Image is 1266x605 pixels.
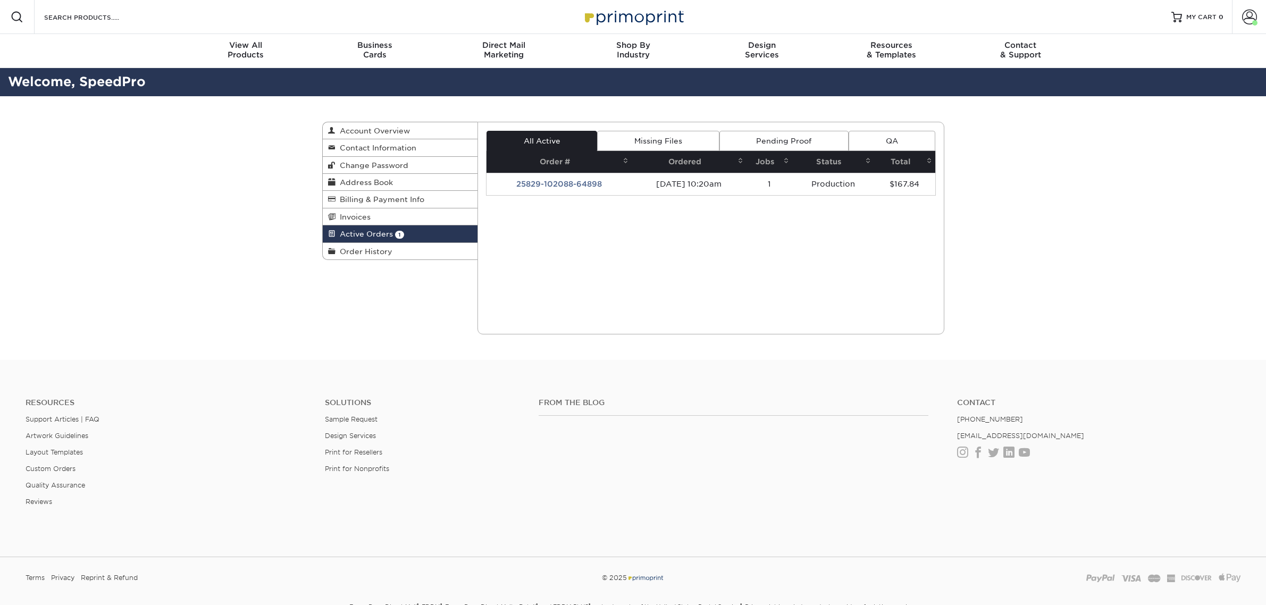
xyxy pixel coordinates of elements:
[957,415,1023,423] a: [PHONE_NUMBER]
[26,498,52,506] a: Reviews
[747,151,792,173] th: Jobs
[698,40,827,60] div: Services
[792,173,874,195] td: Production
[323,243,478,259] a: Order History
[336,144,416,152] span: Contact Information
[874,151,935,173] th: Total
[439,40,568,60] div: Marketing
[323,191,478,208] a: Billing & Payment Info
[336,161,408,170] span: Change Password
[26,570,45,586] a: Terms
[325,415,378,423] a: Sample Request
[336,178,393,187] span: Address Book
[487,173,632,195] td: 25829-102088-64898
[81,570,138,586] a: Reprint & Refund
[325,432,376,440] a: Design Services
[428,570,839,586] div: © 2025
[181,40,311,60] div: Products
[956,40,1085,50] span: Contact
[487,151,632,173] th: Order #
[336,247,392,256] span: Order History
[539,398,929,407] h4: From the Blog
[395,231,404,239] span: 1
[568,34,698,68] a: Shop ByIndustry
[26,448,83,456] a: Layout Templates
[827,40,956,50] span: Resources
[26,432,88,440] a: Artwork Guidelines
[181,34,311,68] a: View AllProducts
[336,230,393,238] span: Active Orders
[632,173,747,195] td: [DATE] 10:20am
[325,448,382,456] a: Print for Resellers
[827,40,956,60] div: & Templates
[323,157,478,174] a: Change Password
[26,398,309,407] h4: Resources
[323,225,478,242] a: Active Orders 1
[181,40,311,50] span: View All
[849,131,935,151] a: QA
[325,398,523,407] h4: Solutions
[26,481,85,489] a: Quality Assurance
[323,208,478,225] a: Invoices
[439,40,568,50] span: Direct Mail
[1219,13,1223,21] span: 0
[487,131,597,151] a: All Active
[310,34,439,68] a: BusinessCards
[43,11,147,23] input: SEARCH PRODUCTS.....
[956,40,1085,60] div: & Support
[26,465,76,473] a: Custom Orders
[632,151,747,173] th: Ordered
[956,34,1085,68] a: Contact& Support
[580,5,686,28] img: Primoprint
[698,40,827,50] span: Design
[323,122,478,139] a: Account Overview
[323,139,478,156] a: Contact Information
[439,34,568,68] a: Direct MailMarketing
[827,34,956,68] a: Resources& Templates
[792,151,874,173] th: Status
[957,398,1240,407] a: Contact
[310,40,439,60] div: Cards
[51,570,74,586] a: Privacy
[747,173,792,195] td: 1
[336,195,424,204] span: Billing & Payment Info
[957,432,1084,440] a: [EMAIL_ADDRESS][DOMAIN_NAME]
[336,127,410,135] span: Account Overview
[325,465,389,473] a: Print for Nonprofits
[336,213,371,221] span: Invoices
[568,40,698,50] span: Shop By
[568,40,698,60] div: Industry
[26,415,99,423] a: Support Articles | FAQ
[719,131,849,151] a: Pending Proof
[597,131,719,151] a: Missing Files
[323,174,478,191] a: Address Book
[1186,13,1217,22] span: MY CART
[698,34,827,68] a: DesignServices
[627,574,664,582] img: Primoprint
[310,40,439,50] span: Business
[874,173,935,195] td: $167.84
